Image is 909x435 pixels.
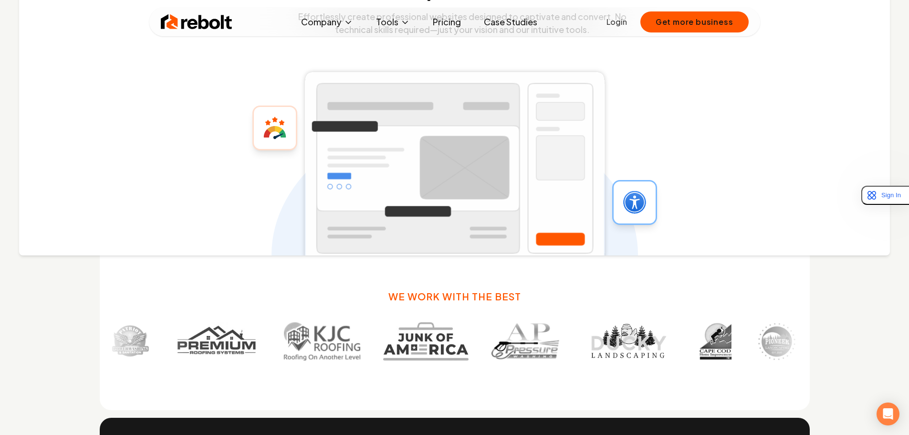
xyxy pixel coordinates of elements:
div: Open Intercom Messenger [877,403,899,425]
a: Case Studies [476,12,545,32]
img: Customer 1 [111,322,149,361]
img: Customer 4 [383,322,469,361]
a: Pricing [425,12,469,32]
h3: We work with the best [388,290,521,303]
button: Get more business [640,11,749,32]
img: Customer 7 [697,322,735,361]
img: Customer 3 [284,322,360,361]
img: Customer 2 [172,322,261,361]
img: Customer 6 [583,322,674,361]
a: Login [606,16,627,28]
button: Tools [368,12,418,32]
button: Company [293,12,361,32]
img: Rebolt Logo [161,12,232,32]
img: Customer 8 [758,322,796,361]
img: Customer 5 [491,322,559,361]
